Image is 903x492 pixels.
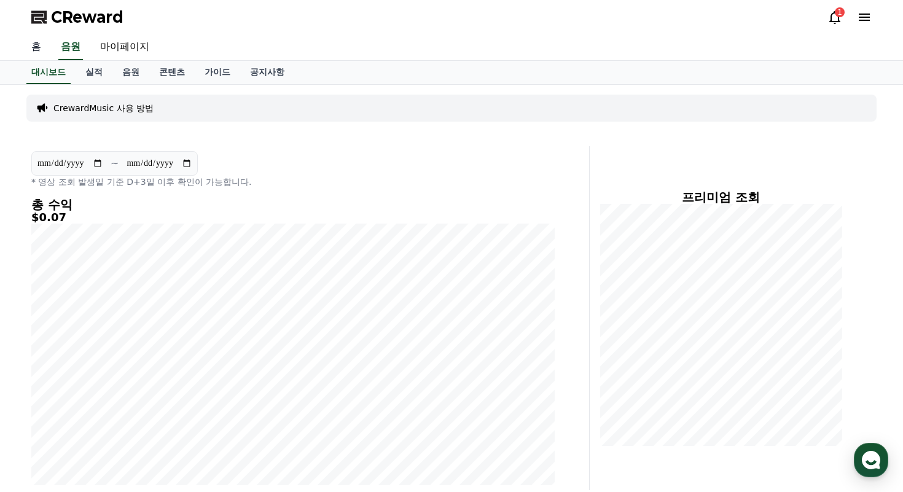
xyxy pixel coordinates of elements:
a: 음원 [58,34,83,60]
h4: 프리미엄 조회 [600,190,842,204]
a: CrewardMusic 사용 방법 [53,102,154,114]
a: 실적 [76,61,112,84]
a: 공지사항 [240,61,294,84]
p: ~ [111,156,119,171]
div: 1 [835,7,845,17]
a: 대시보드 [26,61,71,84]
a: 콘텐츠 [149,61,195,84]
p: * 영상 조회 발생일 기준 D+3일 이후 확인이 가능합니다. [31,176,555,188]
a: CReward [31,7,123,27]
span: 홈 [39,408,46,418]
a: 홈 [4,389,81,420]
span: CReward [51,7,123,27]
a: 음원 [112,61,149,84]
a: 마이페이지 [90,34,159,60]
span: 대화 [112,408,127,418]
span: 설정 [190,408,205,418]
a: 설정 [158,389,236,420]
h4: 총 수익 [31,198,555,211]
a: 가이드 [195,61,240,84]
a: 홈 [21,34,51,60]
h5: $0.07 [31,211,555,224]
a: 1 [827,10,842,25]
a: 대화 [81,389,158,420]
